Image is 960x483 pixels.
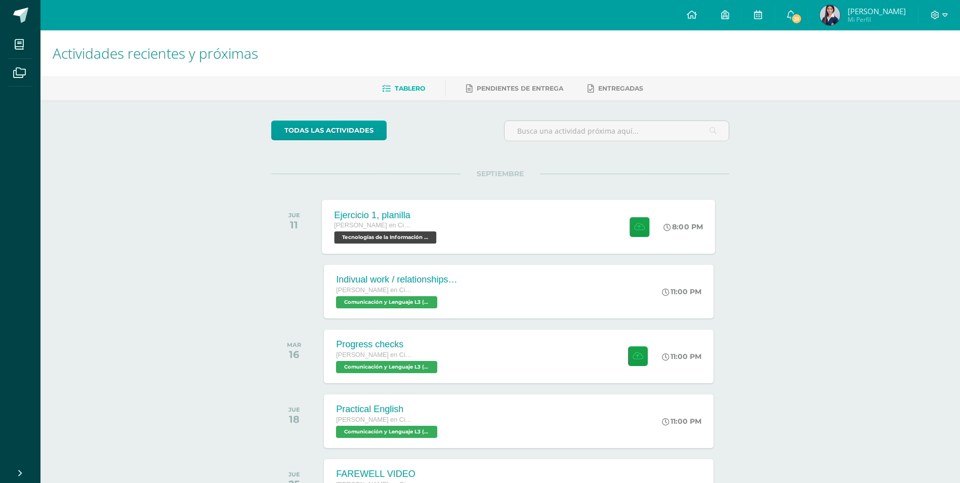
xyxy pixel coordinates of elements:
span: Comunicación y Lenguaje L3 (Inglés) 5 'B' [336,426,437,438]
span: Actividades recientes y próximas [53,44,258,63]
span: [PERSON_NAME] en Ciencias y Letras [336,351,412,358]
a: Entregadas [588,80,643,97]
span: [PERSON_NAME] [848,6,906,16]
span: Entregadas [598,85,643,92]
div: FAREWELL VIDEO [336,469,440,479]
div: 11:00 PM [662,417,701,426]
a: Tablero [382,80,425,97]
div: Indivual work / relationships glossary [336,274,457,285]
span: 31 [791,13,802,24]
div: MAR [287,341,301,348]
span: Mi Perfil [848,15,906,24]
div: JUE [288,471,300,478]
span: Pendientes de entrega [477,85,563,92]
span: Comunicación y Lenguaje L3 (Inglés) 5 'B' [336,361,437,373]
div: Practical English [336,404,440,415]
div: Progress checks [336,339,440,350]
div: 16 [287,348,301,360]
div: 11 [288,219,300,231]
div: Ejercicio 1, planilla [335,210,439,220]
span: SEPTIEMBRE [461,169,540,178]
div: 11:00 PM [662,287,701,296]
span: Tablero [395,85,425,92]
input: Busca una actividad próxima aquí... [505,121,729,141]
span: [PERSON_NAME] en Ciencias y Letras [336,416,412,423]
div: 11:00 PM [662,352,701,361]
div: 18 [288,413,300,425]
a: Pendientes de entrega [466,80,563,97]
img: d4e5516f0f52c01e7b1fb8f75a30b0e0.png [820,5,840,25]
span: Tecnologías de la Información y la Comunicación 5 'B' [335,231,437,244]
div: 8:00 PM [664,222,703,231]
a: todas las Actividades [271,120,387,140]
div: JUE [288,212,300,219]
div: JUE [288,406,300,413]
span: Comunicación y Lenguaje L3 (Inglés) 5 'B' [336,296,437,308]
span: [PERSON_NAME] en Ciencias y Letras [335,222,411,229]
span: [PERSON_NAME] en Ciencias y Letras [336,287,412,294]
